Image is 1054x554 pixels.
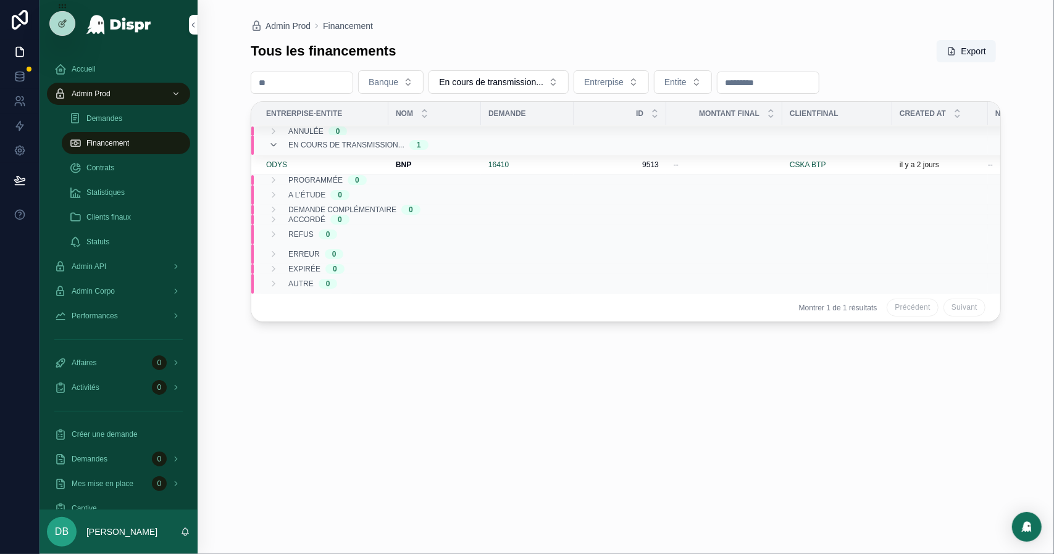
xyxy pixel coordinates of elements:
[47,83,190,105] a: Admin Prod
[86,188,125,197] span: Statistiques
[332,249,337,259] div: 0
[333,264,337,274] div: 0
[288,229,314,239] span: Refus
[396,160,474,170] a: BNP
[251,42,396,61] h1: Tous les financements
[72,479,133,489] span: Mes mise en place
[47,280,190,302] a: Admin Corpo
[323,20,373,32] a: Financement
[288,190,325,200] span: A l'étude
[40,49,198,510] div: scrollable content
[47,255,190,278] a: Admin API
[86,237,109,247] span: Statuts
[439,76,543,88] span: En cours de transmission...
[488,109,526,118] span: Demande
[1012,512,1042,542] div: Open Intercom Messenger
[62,107,190,130] a: Demandes
[55,524,69,539] span: DB
[86,114,122,123] span: Demandes
[47,423,190,445] a: Créer une demande
[72,454,107,464] span: Demandes
[429,70,569,94] button: Select Button
[288,205,396,215] span: Demande complémentaire
[288,140,404,150] span: En cours de transmission...
[72,286,115,296] span: Admin Corpo
[152,355,167,370] div: 0
[674,160,679,170] span: --
[338,190,342,200] div: 0
[72,262,106,271] span: Admin API
[152,476,167,491] div: 0
[937,40,996,62] button: Export
[900,109,946,118] span: Created at
[584,76,624,88] span: Entrerpise
[988,160,993,170] span: --
[251,20,311,32] a: Admin Prod
[266,160,381,170] a: ODYS
[900,160,939,170] p: il y a 2 jours
[358,70,424,94] button: Select Button
[674,160,775,170] a: --
[266,109,342,118] span: Entrerpise-Entite
[699,109,759,118] span: Montant final
[72,89,111,99] span: Admin Prod
[338,215,342,225] div: 0
[336,126,340,136] div: 0
[86,526,157,538] p: [PERSON_NAME]
[47,376,190,399] a: Activités0
[369,76,398,88] span: Banque
[152,452,167,466] div: 0
[86,163,114,173] span: Contrats
[288,175,343,185] span: Programmée
[790,109,839,118] span: ClientFinal
[72,64,96,74] span: Accueil
[47,352,190,374] a: Affaires0
[409,205,413,215] div: 0
[86,15,152,35] img: App logo
[47,473,190,495] a: Mes mise en place0
[900,160,981,170] a: il y a 2 jours
[790,160,885,170] a: CSKA BTP
[326,279,330,289] div: 0
[355,175,359,185] div: 0
[636,109,643,118] span: Id
[654,70,712,94] button: Select Button
[72,311,118,321] span: Performances
[62,206,190,228] a: Clients finaux
[288,215,325,225] span: Accordé
[72,358,96,368] span: Affaires
[664,76,687,88] span: Entite
[62,132,190,154] a: Financement
[72,429,138,439] span: Créer une demande
[396,109,413,118] span: Nom
[799,303,877,313] span: Montrer 1 de 1 résultats
[326,229,330,239] div: 0
[288,249,320,259] span: Erreur
[47,448,190,470] a: Demandes0
[152,380,167,395] div: 0
[488,160,566,170] a: 16410
[417,140,421,150] div: 1
[574,70,649,94] button: Select Button
[62,157,190,179] a: Contrats
[266,20,311,32] span: Admin Prod
[288,279,314,289] span: Autre
[47,305,190,327] a: Performances
[72,503,97,513] span: Captive
[790,160,826,170] a: CSKA BTP
[266,160,287,170] a: ODYS
[288,126,324,136] span: Annulée
[62,231,190,253] a: Statuts
[86,138,129,148] span: Financement
[396,160,411,169] strong: BNP
[288,264,320,274] span: Expirée
[47,497,190,519] a: Captive
[488,160,509,170] a: 16410
[581,160,659,170] a: 9513
[62,181,190,204] a: Statistiques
